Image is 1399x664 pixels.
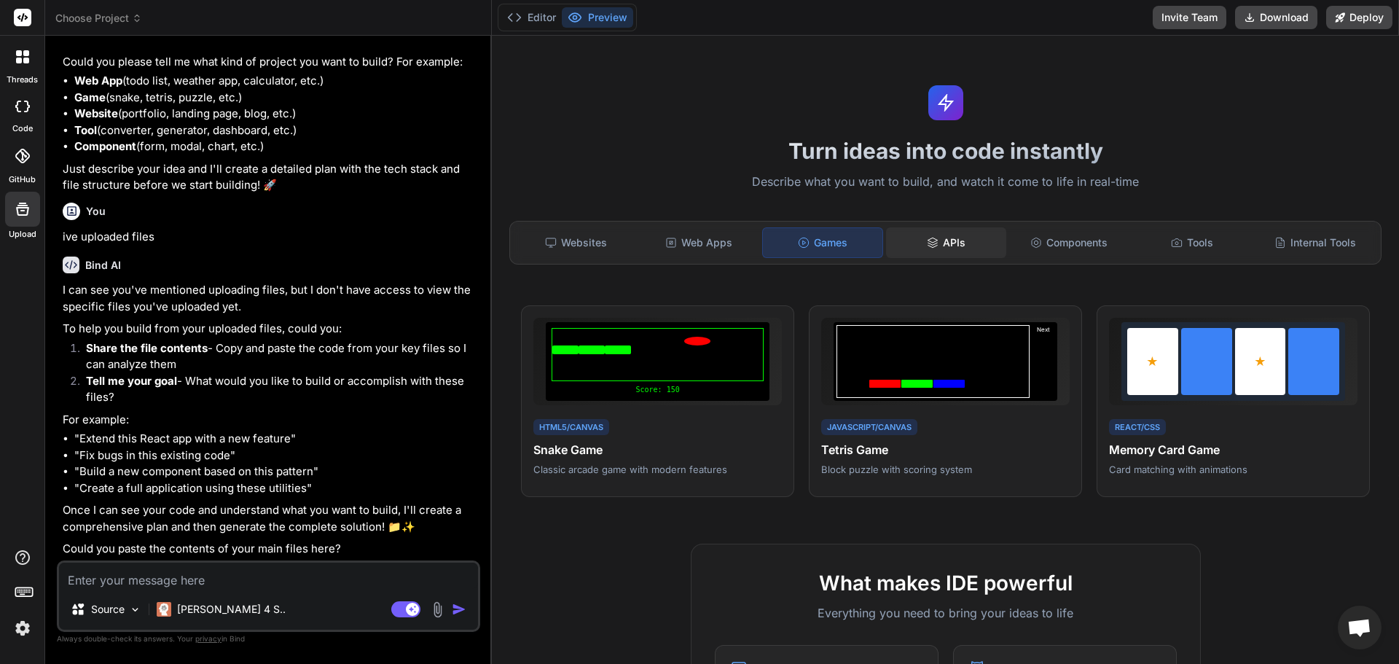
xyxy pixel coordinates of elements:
label: GitHub [9,173,36,186]
h1: Turn ideas into code instantly [501,138,1390,164]
li: - What would you like to build or accomplish with these files? [74,373,477,406]
strong: Component [74,139,136,153]
p: Card matching with animations [1109,463,1357,476]
div: Websites [516,227,636,258]
p: Once I can see your code and understand what you want to build, I'll create a comprehensive plan ... [63,502,477,535]
div: Next [1032,325,1054,398]
div: HTML5/Canvas [533,419,609,436]
li: "Build a new component based on this pattern" [74,464,477,480]
li: (converter, generator, dashboard, etc.) [74,122,477,139]
p: Describe what you want to build, and watch it come to life in real-time [501,173,1390,192]
strong: Web App [74,74,122,87]
button: Editor [501,7,562,28]
h6: Bind AI [85,258,121,273]
p: Just describe your idea and I'll create a detailed plan with the tech stack and file structure be... [63,161,477,194]
strong: Game [74,90,106,104]
li: - Copy and paste the code from your key files so I can analyze them [74,340,477,373]
p: Block puzzle with scoring system [821,463,1070,476]
button: Download [1235,6,1317,29]
label: Upload [9,228,36,241]
div: Score: 150 [552,384,764,395]
img: Pick Models [129,604,141,616]
p: Everything you need to bring your ideas to life [715,604,1177,622]
li: "Extend this React app with a new feature" [74,431,477,448]
label: threads [7,74,38,86]
div: Internal Tools [1255,227,1375,258]
strong: Tell me your goal [86,374,177,388]
span: Choose Project [55,11,142,26]
h4: Snake Game [533,441,782,458]
h2: What makes IDE powerful [715,568,1177,598]
img: Claude 4 Sonnet [157,602,171,617]
li: "Create a full application using these utilities" [74,480,477,497]
div: Games [762,227,884,258]
span: privacy [195,634,222,643]
h4: Memory Card Game [1109,441,1357,458]
a: Open chat [1338,606,1382,649]
p: Classic arcade game with modern features [533,463,782,476]
div: Tools [1132,227,1253,258]
li: (portfolio, landing page, blog, etc.) [74,106,477,122]
div: Components [1009,227,1129,258]
div: APIs [886,227,1006,258]
p: Could you please tell me what kind of project you want to build? For example: [63,54,477,71]
h6: You [86,204,106,219]
h4: Tetris Game [821,441,1070,458]
p: I can see you've mentioned uploading files, but I don't have access to view the specific files yo... [63,282,477,315]
li: (todo list, weather app, calculator, etc.) [74,73,477,90]
p: Source [91,602,125,617]
div: JavaScript/Canvas [821,419,917,436]
label: code [12,122,33,135]
p: Always double-check its answers. Your in Bind [57,632,480,646]
li: "Fix bugs in this existing code" [74,448,477,464]
p: [PERSON_NAME] 4 S.. [177,602,286,617]
div: Web Apps [639,227,759,258]
p: ive uploaded files [63,229,477,246]
strong: Tool [74,123,97,137]
button: Preview [562,7,633,28]
img: settings [10,616,35,641]
strong: Share the file contents [86,341,208,355]
p: To help you build from your uploaded files, could you: [63,321,477,337]
img: icon [452,602,466,617]
p: For example: [63,412,477,429]
li: (form, modal, chart, etc.) [74,138,477,155]
strong: Website [74,106,118,120]
p: Could you paste the contents of your main files here? [63,541,477,558]
button: Deploy [1326,6,1392,29]
div: React/CSS [1109,419,1166,436]
img: attachment [429,601,446,618]
li: (snake, tetris, puzzle, etc.) [74,90,477,106]
button: Invite Team [1153,6,1226,29]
